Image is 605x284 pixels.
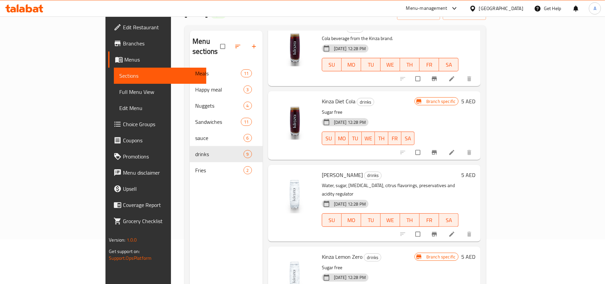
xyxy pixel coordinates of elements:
[364,134,372,143] span: WE
[190,130,263,146] div: sauce6
[195,134,243,142] div: sauce
[402,9,435,18] span: import
[109,254,152,262] a: Support.OpsPlatform
[378,134,385,143] span: TH
[391,134,399,143] span: FR
[424,254,458,260] span: Branch specific
[342,213,361,227] button: MO
[381,213,400,227] button: WE
[461,252,475,261] h6: 5 AED
[422,215,436,225] span: FR
[241,118,252,126] div: items
[322,108,415,116] p: Sugar free
[461,170,475,180] h6: 5 AED
[448,149,457,156] a: Edit menu item
[123,39,201,47] span: Branches
[400,58,420,71] button: TH
[190,162,263,178] div: Fries2
[401,132,415,145] button: SA
[109,236,125,244] span: Version:
[448,231,457,238] a: Edit menu item
[108,19,207,35] a: Edit Restaurant
[123,201,201,209] span: Coverage Report
[241,70,251,77] span: 11
[244,102,252,110] div: items
[351,134,359,143] span: TU
[322,132,335,145] button: SU
[244,135,252,141] span: 6
[424,98,458,105] span: Branch specific
[230,39,247,54] span: Sort sections
[412,72,426,85] span: Select to update
[461,23,475,33] h6: 5 AED
[190,65,263,81] div: Meals11
[195,69,241,77] span: Meals
[123,217,201,225] span: Grocery Checklist
[244,103,252,109] span: 4
[442,215,456,225] span: SA
[190,114,263,130] div: Sandwiches11
[462,227,478,242] button: delete
[361,213,381,227] button: TU
[195,118,241,126] span: Sandwiches
[108,165,207,181] a: Menu disclaimer
[331,45,369,52] span: [DATE] 12:28 PM
[342,58,361,71] button: MO
[195,150,243,158] span: drinks
[195,102,243,110] span: Nuggets
[119,72,201,80] span: Sections
[322,34,459,43] p: Cola beverage from the Kinza brand.
[361,58,381,71] button: TU
[119,88,201,96] span: Full Menu View
[364,215,378,225] span: TU
[123,185,201,193] span: Upsell
[119,104,201,112] span: Edit Menu
[195,85,243,94] span: Happy meal
[400,213,420,227] button: TH
[439,58,459,71] button: SA
[123,120,201,128] span: Choice Groups
[216,40,230,53] span: Select all sections
[273,170,316,213] img: Kinza Lemon
[244,166,252,174] div: items
[325,60,339,70] span: SU
[190,98,263,114] div: Nuggets4
[331,274,369,281] span: [DATE] 12:28 PM
[388,132,401,145] button: FR
[126,236,137,244] span: 1.0.0
[338,134,346,143] span: MO
[364,172,382,180] div: drinks
[124,56,201,64] span: Menus
[420,213,439,227] button: FR
[325,215,339,225] span: SU
[244,167,252,174] span: 2
[108,213,207,229] a: Grocery Checklist
[114,84,207,100] a: Full Menu View
[241,119,251,125] span: 11
[427,227,443,242] button: Branch-specific-item
[442,60,456,70] span: SA
[364,172,381,179] span: drinks
[109,247,140,256] span: Get support on:
[322,263,415,272] p: Sugar free
[244,86,252,93] span: 3
[192,36,220,57] h2: Menu sections
[375,132,388,145] button: TH
[108,197,207,213] a: Coverage Report
[349,132,362,145] button: TU
[412,228,426,241] span: Select to update
[404,134,412,143] span: SA
[331,119,369,126] span: [DATE] 12:28 PM
[439,213,459,227] button: SA
[448,75,457,82] a: Edit menu item
[322,58,342,71] button: SU
[462,145,478,160] button: delete
[322,181,459,198] p: Water, sugar, [MEDICAL_DATA], citrus flavorings, preservatives and acidity regulator
[362,132,375,145] button: WE
[244,151,252,157] span: 9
